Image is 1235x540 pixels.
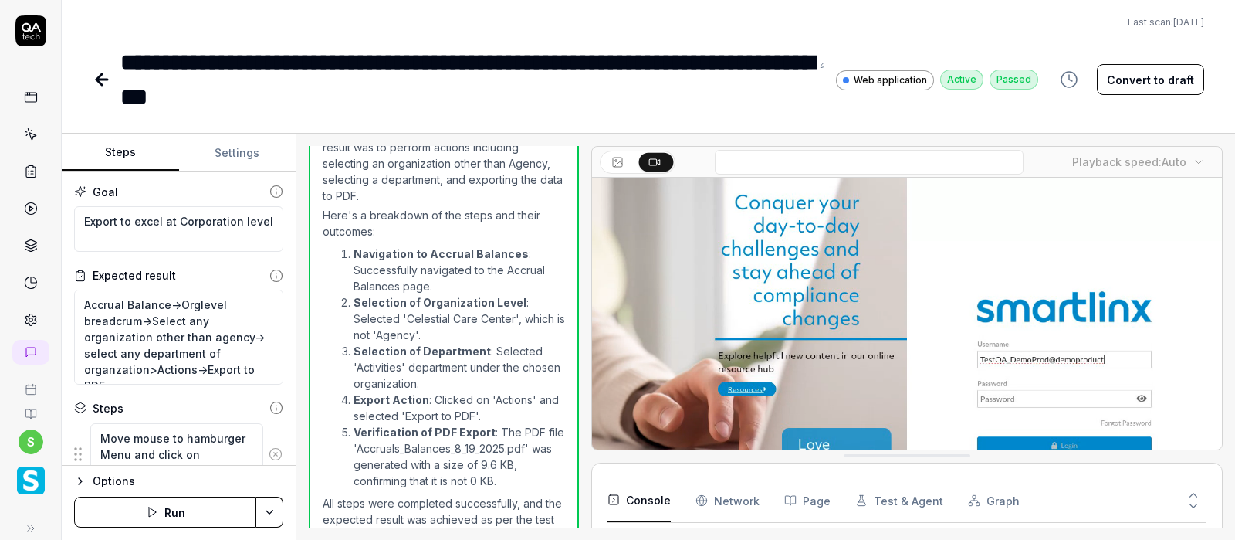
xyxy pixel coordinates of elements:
button: View version history [1051,64,1088,95]
img: Smartlinx Logo [17,467,45,494]
button: Convert to draft [1097,64,1204,95]
button: Run [74,497,256,528]
strong: Navigation to Accrual Balances [354,247,529,260]
li: : Selected 'Celestial Care Center', which is not 'Agency'. [354,294,565,343]
div: Active [940,70,983,90]
a: New conversation [12,340,49,365]
button: Smartlinx Logo [6,454,55,498]
li: : The PDF file 'Accruals_Balances_8_19_2025.pdf' was generated with a size of 9.6 KB, confirming ... [354,424,565,489]
strong: Verification of PDF Export [354,426,496,439]
strong: Selection of Department [354,345,491,358]
time: [DATE] [1173,16,1204,28]
span: Last scan: [1128,15,1204,29]
button: Remove step [263,439,289,470]
div: Options [93,472,283,491]
strong: Export Action [354,393,429,406]
p: The test case goal was to export data to a PDF at the Corporation level, and the expected result ... [323,107,565,204]
span: Web application [854,73,927,87]
a: Documentation [6,396,55,420]
button: Page [784,479,831,522]
button: Last scan:[DATE] [1128,15,1204,29]
a: Web application [836,70,934,90]
div: Steps [93,400,123,416]
button: Graph [968,479,1020,522]
div: Passed [990,70,1038,90]
li: : Selected 'Activities' department under the chosen organization. [354,343,565,392]
button: Console [607,479,671,522]
strong: Selection of Organization Level [354,296,526,309]
a: Book a call with us [6,371,55,396]
p: Here's a breakdown of the steps and their outcomes: [323,207,565,239]
div: Playback speed: [1072,154,1186,170]
div: Suggestions [74,423,283,487]
button: Options [74,472,283,491]
li: : Successfully navigated to the Accrual Balances page. [354,246,565,294]
div: Expected result [93,267,176,284]
button: Test & Agent [855,479,943,522]
button: Network [695,479,760,522]
button: s [19,430,43,454]
li: : Clicked on 'Actions' and selected 'Export to PDF'. [354,392,565,424]
div: Goal [93,184,118,200]
button: Steps [62,134,179,172]
button: Settings [179,134,296,172]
